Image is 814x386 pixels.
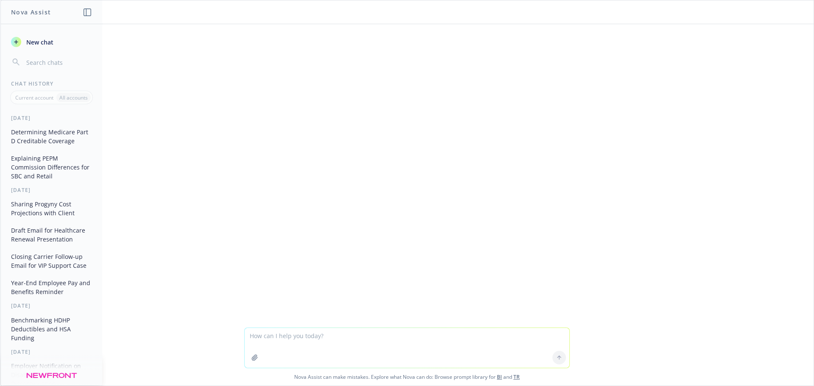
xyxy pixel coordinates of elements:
h1: Nova Assist [11,8,51,17]
div: [DATE] [1,114,102,122]
button: Sharing Progyny Cost Projections with Client [8,197,95,220]
div: [DATE] [1,348,102,355]
button: Draft Email for Healthcare Renewal Presentation [8,223,95,246]
div: [DATE] [1,186,102,194]
button: Year-End Employee Pay and Benefits Reminder [8,276,95,299]
p: All accounts [59,94,88,101]
input: Search chats [25,56,92,68]
button: Closing Carrier Follow-up Email for VIP Support Case [8,250,95,272]
button: New chat [8,34,95,50]
button: Determining Medicare Part D Creditable Coverage [8,125,95,148]
div: Chat History [1,80,102,87]
span: Nova Assist can make mistakes. Explore what Nova can do: Browse prompt library for and [4,368,810,386]
a: BI [497,373,502,380]
button: Benchmarking HDHP Deductibles and HSA Funding [8,313,95,345]
p: Current account [15,94,53,101]
button: Explaining PEPM Commission Differences for SBC and Retail [8,151,95,183]
span: New chat [25,38,53,47]
div: [DATE] [1,302,102,309]
a: TR [513,373,520,380]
